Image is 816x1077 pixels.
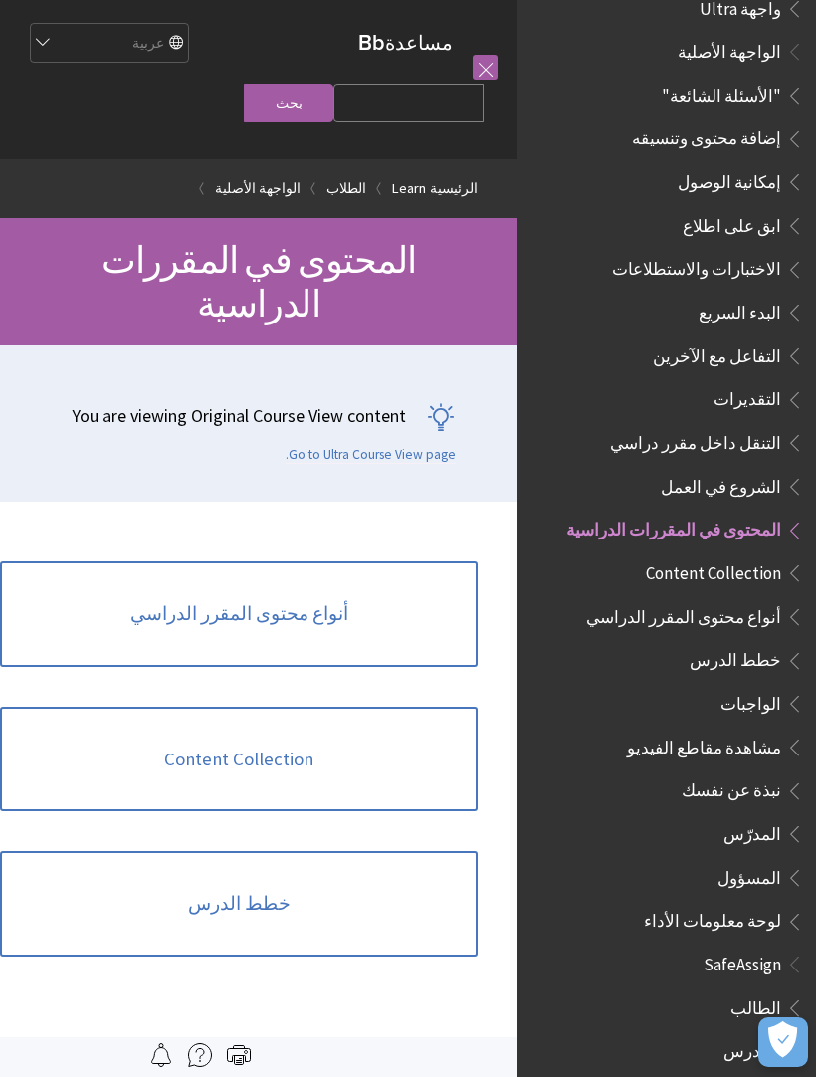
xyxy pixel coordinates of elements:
img: Print [227,1043,251,1067]
span: التنقل داخل مقرر دراسي [610,426,781,453]
button: فتح التفضيلات [758,1017,808,1067]
span: لوحة معلومات الأداء [644,905,781,932]
span: التفاعل مع الآخرين [653,339,781,366]
span: المسؤول [717,861,781,888]
span: خطط الدرس [690,644,781,671]
a: مساعدةBb [358,30,453,55]
span: أنواع محتوى المقرر الدراسي [586,600,781,627]
span: "الأسئلة الشائعة" [662,79,781,106]
img: More help [188,1043,212,1067]
span: المحتوى في المقررات الدراسية [102,237,417,326]
span: ابق على اطلاع [683,209,781,236]
span: الاختبارات والاستطلاعات [612,253,781,280]
a: Learn [392,176,426,201]
span: إمكانية الوصول [678,165,781,192]
span: الواجبات [720,687,781,714]
span: الشروع في العمل [661,470,781,497]
span: الطالب [730,991,781,1018]
strong: Bb [358,30,385,56]
span: التقديرات [714,383,781,410]
a: الطلاب [326,176,366,201]
span: نبذة عن نفسك [682,774,781,801]
span: مشاهدة مقاطع الفيديو [627,731,781,757]
span: الواجهة الأصلية [678,35,781,62]
a: Go to Ultra Course View page. [286,446,456,464]
select: Site Language Selector [29,24,188,64]
span: المدرّس [723,817,781,844]
img: Follow this page [149,1043,173,1067]
a: الرئيسية [430,176,478,201]
span: البدء السريع [699,296,781,323]
p: You are viewing Original Course View content [20,403,456,428]
input: بحث [244,84,333,122]
a: الواجهة الأصلية [215,176,301,201]
span: المحتوى في المقررات الدراسية [566,514,781,540]
span: Content Collection [646,556,781,583]
span: إضافة محتوى وتنسيقه [632,122,781,149]
span: المدرس [723,1035,781,1062]
span: SafeAssign [704,948,781,974]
